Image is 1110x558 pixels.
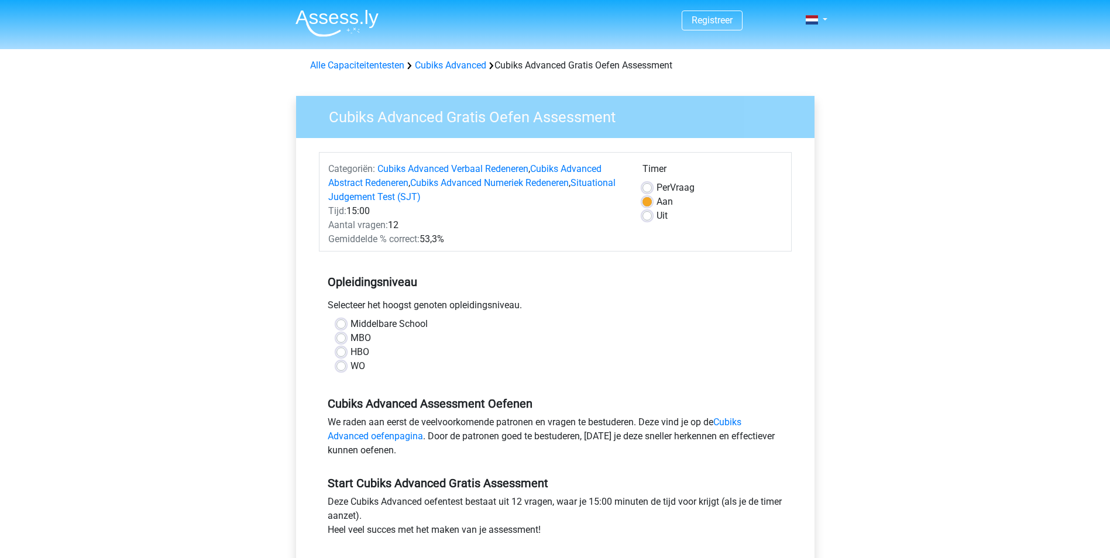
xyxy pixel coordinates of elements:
[410,177,569,188] a: Cubiks Advanced Numeriek Redeneren
[657,181,695,195] label: Vraag
[415,60,486,71] a: Cubiks Advanced
[657,182,670,193] span: Per
[319,298,792,317] div: Selecteer het hoogst genoten opleidingsniveau.
[328,163,375,174] span: Categoriën:
[319,218,634,232] div: 12
[328,270,783,294] h5: Opleidingsniveau
[319,204,634,218] div: 15:00
[319,232,634,246] div: 53,3%
[350,317,428,331] label: Middelbare School
[692,15,733,26] a: Registreer
[350,345,369,359] label: HBO
[328,219,388,230] span: Aantal vragen:
[305,58,805,73] div: Cubiks Advanced Gratis Oefen Assessment
[328,476,783,490] h5: Start Cubiks Advanced Gratis Assessment
[328,233,420,244] span: Gemiddelde % correct:
[295,9,379,37] img: Assessly
[310,60,404,71] a: Alle Capaciteitentesten
[350,359,365,373] label: WO
[315,104,806,126] h3: Cubiks Advanced Gratis Oefen Assessment
[350,331,371,345] label: MBO
[657,209,668,223] label: Uit
[319,162,634,204] div: , , ,
[377,163,528,174] a: Cubiks Advanced Verbaal Redeneren
[657,195,673,209] label: Aan
[642,162,782,181] div: Timer
[319,495,792,542] div: Deze Cubiks Advanced oefentest bestaat uit 12 vragen, waar je 15:00 minuten de tijd voor krijgt (...
[328,205,346,216] span: Tijd:
[319,415,792,462] div: We raden aan eerst de veelvoorkomende patronen en vragen te bestuderen. Deze vind je op de . Door...
[328,397,783,411] h5: Cubiks Advanced Assessment Oefenen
